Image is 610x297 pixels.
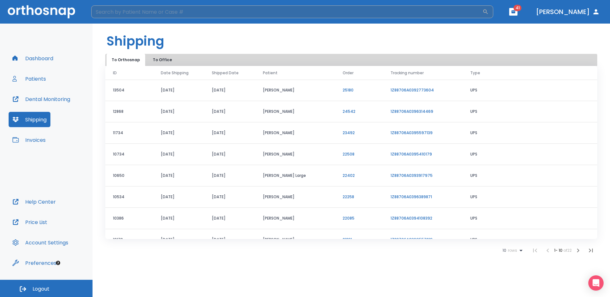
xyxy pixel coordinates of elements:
[212,70,239,76] span: Shipped Date
[255,229,335,250] td: [PERSON_NAME]
[463,165,597,186] td: UPS
[343,151,354,157] a: 22508
[343,109,355,114] a: 24542
[153,186,204,208] td: [DATE]
[255,208,335,229] td: [PERSON_NAME]
[463,208,597,229] td: UPS
[153,80,204,101] td: [DATE]
[588,275,604,291] div: Open Intercom Messenger
[55,260,61,266] div: Tooltip anchor
[343,130,355,135] a: 23492
[470,70,480,76] span: Type
[343,215,354,221] a: 22085
[463,101,597,122] td: UPS
[343,70,353,76] span: Order
[153,144,204,165] td: [DATE]
[204,144,255,165] td: [DATE]
[255,186,335,208] td: [PERSON_NAME]
[463,229,597,250] td: UPS
[533,6,602,18] button: [PERSON_NAME]
[113,70,117,76] span: ID
[391,194,432,199] a: 1Z88706A0396389871
[107,32,164,51] h1: Shipping
[105,122,153,144] td: 11734
[105,144,153,165] td: 10734
[343,237,352,242] a: 21831
[343,173,355,178] a: 22402
[153,101,204,122] td: [DATE]
[9,71,50,86] button: Patients
[391,151,432,157] a: 1Z88706A0395410179
[263,70,278,76] span: Patient
[391,70,424,76] span: Tracking number
[391,215,432,221] a: 1Z88706A0394108392
[563,248,572,253] span: of 22
[463,122,597,144] td: UPS
[463,144,597,165] td: UPS
[391,109,433,114] a: 1Z88706A0396314469
[105,208,153,229] td: 10386
[204,101,255,122] td: [DATE]
[8,5,75,18] img: Orthosnap
[9,91,74,107] button: Dental Monitoring
[463,186,597,208] td: UPS
[343,87,353,93] a: 25180
[204,229,255,250] td: [DATE]
[255,165,335,186] td: [PERSON_NAME] Large
[107,54,145,66] button: To Orthosnap
[255,122,335,144] td: [PERSON_NAME]
[105,80,153,101] td: 13504
[255,144,335,165] td: [PERSON_NAME]
[105,229,153,250] td: 10178
[204,122,255,144] td: [DATE]
[105,101,153,122] td: 12868
[463,80,597,101] td: UPS
[105,186,153,208] td: 10534
[502,248,506,253] span: 10
[9,132,49,148] button: Invoices
[9,112,50,127] button: Shipping
[153,165,204,186] td: [DATE]
[391,87,434,93] a: 1Z88706A0392773604
[343,194,354,199] a: 22258
[506,248,517,253] span: rows
[204,186,255,208] td: [DATE]
[91,5,482,18] input: Search by Patient Name or Case #
[554,248,563,253] span: 1 - 10
[105,165,153,186] td: 10650
[9,235,72,250] button: Account Settings
[9,214,51,230] button: Price List
[514,5,522,11] span: 41
[33,286,49,293] span: Logout
[146,54,178,66] button: To Office
[153,229,204,250] td: [DATE]
[391,237,433,242] a: 1Z88706A0399557219
[9,255,60,271] button: Preferences
[391,173,433,178] a: 1Z88706A0393917975
[9,51,57,66] button: Dashboard
[153,122,204,144] td: [DATE]
[204,165,255,186] td: [DATE]
[255,101,335,122] td: [PERSON_NAME]
[9,194,60,209] button: Help Center
[161,70,189,76] span: Date Shipping
[255,80,335,101] td: [PERSON_NAME]
[107,54,180,66] div: tabs
[391,130,433,135] a: 1Z88706A0395597139
[204,208,255,229] td: [DATE]
[204,80,255,101] td: [DATE]
[153,208,204,229] td: [DATE]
